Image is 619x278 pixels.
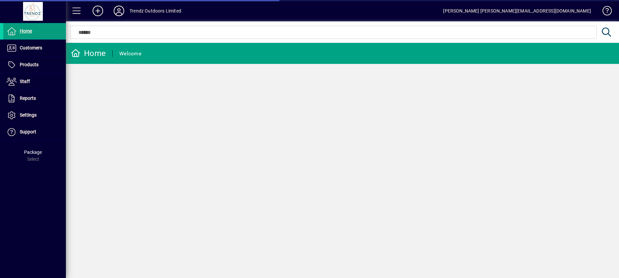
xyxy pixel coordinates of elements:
button: Profile [108,5,129,17]
div: Welcome [119,48,141,59]
span: Products [20,62,39,67]
span: Support [20,129,36,134]
a: Support [3,124,66,140]
button: Add [87,5,108,17]
span: Reports [20,96,36,101]
div: [PERSON_NAME] [PERSON_NAME][EMAIL_ADDRESS][DOMAIN_NAME] [443,6,591,16]
a: Settings [3,107,66,124]
a: Knowledge Base [598,1,611,23]
a: Reports [3,90,66,107]
span: Settings [20,112,37,118]
a: Products [3,57,66,73]
div: Trendz Outdoors Limited [129,6,181,16]
div: Home [71,48,106,59]
a: Customers [3,40,66,56]
span: Customers [20,45,42,50]
span: Package [24,150,42,155]
a: Staff [3,73,66,90]
span: Home [20,28,32,34]
span: Staff [20,79,30,84]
